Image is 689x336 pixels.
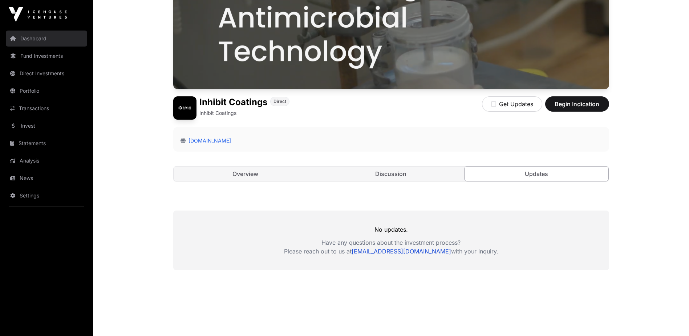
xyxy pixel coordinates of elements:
a: Settings [6,188,87,204]
a: Transactions [6,100,87,116]
nav: Tabs [174,167,609,181]
a: [DOMAIN_NAME] [186,137,231,144]
a: Overview [174,167,318,181]
iframe: Chat Widget [653,301,689,336]
h1: Inhibit Coatings [199,96,267,108]
a: Analysis [6,153,87,169]
a: Direct Investments [6,65,87,81]
span: Begin Indication [554,100,600,108]
a: Fund Investments [6,48,87,64]
a: Statements [6,135,87,151]
img: Icehouse Ventures Logo [9,7,67,22]
button: Begin Indication [545,96,609,112]
button: Get Updates [482,96,542,112]
a: Dashboard [6,31,87,47]
img: Inhibit Coatings [173,96,196,120]
a: Discussion [319,167,463,181]
span: Direct [273,99,286,104]
a: Portfolio [6,83,87,99]
a: Updates [464,166,609,181]
a: Begin Indication [545,104,609,111]
div: No updates. [173,211,609,270]
a: [EMAIL_ADDRESS][DOMAIN_NAME] [352,248,451,255]
p: Have any questions about the investment process? Please reach out to us at with your inquiry. [173,238,609,256]
a: News [6,170,87,186]
a: Invest [6,118,87,134]
p: Inhibit Coatings [199,109,236,117]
